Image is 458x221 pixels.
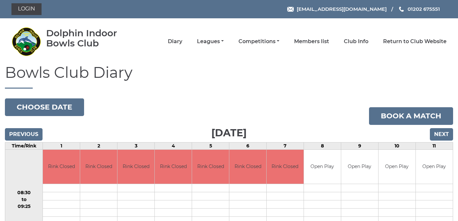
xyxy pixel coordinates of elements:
button: Choose date [5,98,84,116]
td: Open Play [379,150,415,184]
td: 9 [341,142,378,149]
a: Login [11,3,42,15]
td: 11 [415,142,453,149]
td: Time/Rink [5,142,43,149]
td: Open Play [341,150,378,184]
td: 5 [192,142,229,149]
td: 10 [378,142,415,149]
td: 1 [43,142,80,149]
div: Dolphin Indoor Bowls Club [46,28,136,48]
a: Email [EMAIL_ADDRESS][DOMAIN_NAME] [287,5,387,13]
a: Diary [168,38,182,45]
img: Phone us [399,7,404,12]
span: [EMAIL_ADDRESS][DOMAIN_NAME] [297,6,387,12]
input: Previous [5,128,43,141]
a: Members list [294,38,329,45]
td: 6 [229,142,267,149]
img: Dolphin Indoor Bowls Club [11,27,41,56]
img: Email [287,7,294,12]
span: 01202 675551 [408,6,440,12]
input: Next [430,128,453,141]
a: Competitions [238,38,279,45]
td: Rink Closed [229,150,266,184]
h1: Bowls Club Diary [5,64,453,89]
td: Rink Closed [155,150,192,184]
td: 2 [80,142,117,149]
a: Book a match [369,107,453,125]
a: Phone us 01202 675551 [398,5,440,13]
td: Rink Closed [267,150,304,184]
td: Rink Closed [117,150,154,184]
td: Open Play [304,150,341,184]
td: 8 [304,142,341,149]
a: Return to Club Website [383,38,447,45]
td: Rink Closed [192,150,229,184]
td: 4 [155,142,192,149]
td: Rink Closed [80,150,117,184]
td: 3 [117,142,155,149]
td: Rink Closed [43,150,80,184]
a: Club Info [344,38,368,45]
td: Open Play [416,150,453,184]
a: Leagues [197,38,224,45]
td: 7 [267,142,304,149]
